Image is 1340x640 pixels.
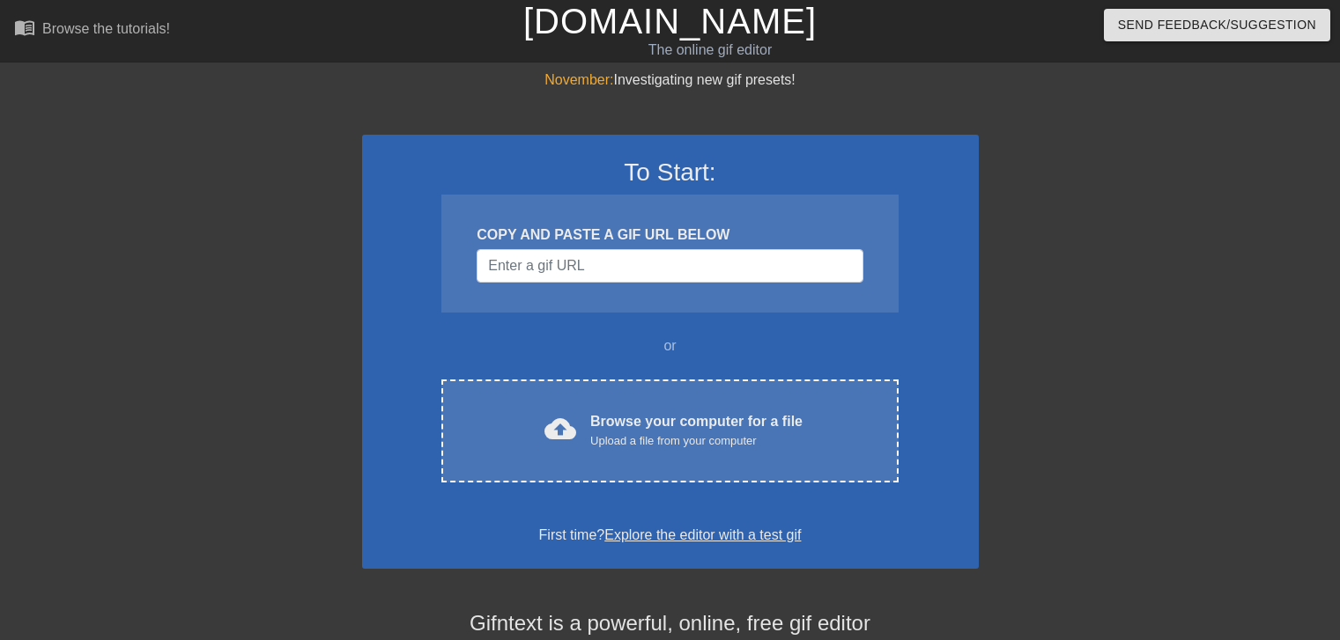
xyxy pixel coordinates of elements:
[544,413,576,445] span: cloud_upload
[590,432,803,450] div: Upload a file from your computer
[362,70,979,91] div: Investigating new gif presets!
[1104,9,1330,41] button: Send Feedback/Suggestion
[477,249,862,283] input: Username
[408,335,933,357] div: or
[14,17,35,38] span: menu_book
[544,72,613,87] span: November:
[14,17,170,44] a: Browse the tutorials!
[523,2,817,40] a: [DOMAIN_NAME]
[362,611,979,636] h4: Gifntext is a powerful, online, free gif editor
[477,224,862,246] div: COPY AND PASTE A GIF URL BELOW
[590,411,803,450] div: Browse your computer for a file
[604,527,801,542] a: Explore the editor with a test gif
[385,158,956,188] h3: To Start:
[385,525,956,546] div: First time?
[1118,14,1316,36] span: Send Feedback/Suggestion
[42,21,170,36] div: Browse the tutorials!
[455,40,965,61] div: The online gif editor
